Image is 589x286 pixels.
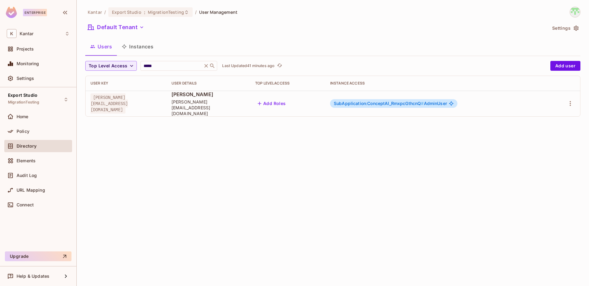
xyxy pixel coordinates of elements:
[334,101,424,106] span: SubApplication:ConceptAI_RmxpcGthcnQ
[104,9,106,15] li: /
[85,22,147,32] button: Default Tenant
[222,63,275,68] p: Last Updated 41 minutes ago
[17,129,29,134] span: Policy
[550,23,580,33] button: Settings
[17,173,37,178] span: Audit Log
[112,9,141,15] span: Export Studio
[17,188,45,193] span: URL Mapping
[275,62,283,70] span: Click to refresh data
[90,81,162,86] div: User Key
[195,9,197,15] li: /
[277,63,282,69] span: refresh
[17,202,34,207] span: Connect
[171,91,245,98] span: [PERSON_NAME]
[8,93,37,98] span: Export Studio
[144,10,146,15] span: :
[8,100,39,105] span: MigrationTesting
[17,144,37,149] span: Directory
[23,9,47,16] div: Enterprise
[148,9,184,15] span: MigrationTesting
[17,114,29,119] span: Home
[117,39,158,54] button: Instances
[85,39,117,54] button: Users
[334,101,447,106] span: AdminUser
[17,61,39,66] span: Monitoring
[7,29,17,38] span: K
[570,7,580,17] img: Devesh.Kumar@Kantar.com
[255,81,320,86] div: Top Level Access
[550,61,580,71] button: Add user
[88,9,102,15] span: the active workspace
[5,251,71,261] button: Upgrade
[17,76,34,81] span: Settings
[85,61,137,71] button: Top Level Access
[330,81,543,86] div: Instance Access
[421,101,424,106] span: #
[171,81,245,86] div: User Details
[171,99,245,116] span: [PERSON_NAME][EMAIL_ADDRESS][DOMAIN_NAME]
[276,62,283,70] button: refresh
[90,93,128,114] span: [PERSON_NAME][EMAIL_ADDRESS][DOMAIN_NAME]
[17,158,36,163] span: Elements
[255,99,288,108] button: Add Roles
[17,274,49,279] span: Help & Updates
[89,62,127,70] span: Top Level Access
[17,47,34,51] span: Projects
[199,9,237,15] span: User Management
[20,31,33,36] span: Workspace: Kantar
[6,7,17,18] img: SReyMgAAAABJRU5ErkJggg==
